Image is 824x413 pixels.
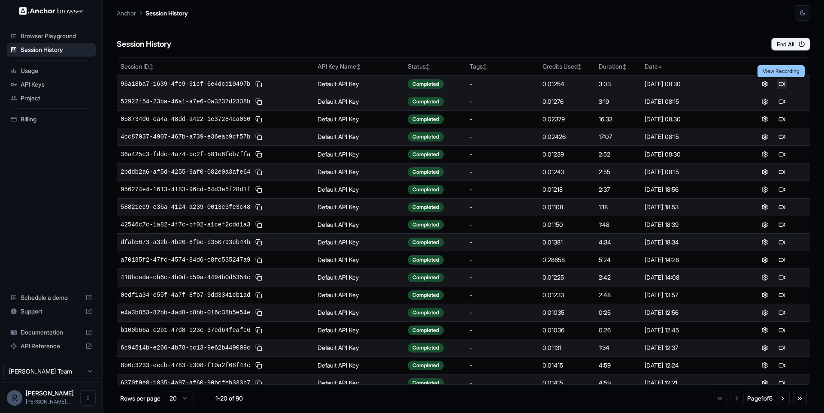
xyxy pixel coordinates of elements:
div: 0.01239 [542,150,592,159]
td: Default API Key [314,128,404,145]
span: 2bddb2a6-af5d-4255-9af0-082e0a3afe64 [121,168,250,176]
div: Completed [408,238,444,247]
div: Date [645,62,733,71]
div: - [470,308,536,317]
td: Default API Key [314,356,404,374]
div: Completed [408,167,444,177]
div: 0.01415 [542,379,592,387]
span: Documentation [21,328,82,337]
div: 1-20 of 90 [208,394,251,403]
div: - [470,256,536,264]
div: API Keys [7,78,96,91]
span: Browser Playground [21,32,92,40]
td: Default API Key [314,75,404,93]
div: - [470,344,536,352]
div: 2:37 [599,185,637,194]
td: Default API Key [314,374,404,392]
td: Default API Key [314,145,404,163]
div: [DATE] 12:21 [645,379,733,387]
div: Session History [7,43,96,57]
div: 2:42 [599,273,637,282]
div: - [470,150,536,159]
div: 5:24 [599,256,637,264]
div: 2:52 [599,150,637,159]
div: [DATE] 13:57 [645,291,733,299]
span: 4cc87037-4907-467b-a739-e36eab9cf57b [121,133,250,141]
div: 0.02379 [542,115,592,124]
span: rickson.lima@remofy.io [26,398,70,405]
div: [DATE] 08:30 [645,115,733,124]
span: Project [21,94,92,102]
span: 956274e4-1613-4183-96cd-64d3e5f28d1f [121,185,250,194]
div: - [470,361,536,370]
button: Open menu [80,390,96,406]
span: API Reference [21,342,82,350]
td: Default API Key [314,181,404,198]
span: 58821ec9-e36a-4124-a239-0013e3fe3c48 [121,203,250,211]
div: [DATE] 18:34 [645,238,733,247]
div: 4:59 [599,361,637,370]
div: - [470,291,536,299]
div: Duration [599,62,637,71]
div: - [470,273,536,282]
span: 36a425c3-fddc-4a74-bc2f-581e6feb7ffa [121,150,250,159]
div: Completed [408,361,444,370]
span: 96a18ba7-1639-4fc9-91cf-6e4dcd10497b [121,80,250,88]
span: ↕ [149,63,153,70]
div: - [470,326,536,335]
td: Default API Key [314,233,404,251]
span: ↕ [578,63,582,70]
div: [DATE] 12:45 [645,326,733,335]
div: Billing [7,112,96,126]
div: 4:59 [599,379,637,387]
td: Default API Key [314,321,404,339]
div: [DATE] 14:08 [645,273,733,282]
div: [DATE] 18:53 [645,203,733,211]
div: 0.28658 [542,256,592,264]
div: [DATE] 08:30 [645,80,733,88]
div: 0.01415 [542,361,592,370]
div: 2:48 [599,291,637,299]
div: Completed [408,273,444,282]
span: 0edf1a34-e55f-4a7f-8fb7-9dd3341cb1ad [121,291,250,299]
div: [DATE] 12:24 [645,361,733,370]
div: Session ID [121,62,311,71]
div: [DATE] 08:15 [645,133,733,141]
span: Session History [21,45,92,54]
p: Rows per page [120,394,161,403]
div: 1:48 [599,220,637,229]
div: - [470,185,536,194]
span: API Keys [21,80,92,89]
div: 0.01035 [542,308,592,317]
span: ↕ [483,63,487,70]
div: - [470,238,536,247]
p: Anchor [117,9,136,18]
div: [DATE] 12:56 [645,308,733,317]
div: [DATE] 08:15 [645,168,733,176]
td: Default API Key [314,216,404,233]
div: - [470,115,536,124]
span: a70185f2-47fc-4574-84d6-c8fc535247a9 [121,256,250,264]
div: Documentation [7,326,96,339]
span: Billing [21,115,92,124]
div: 16:33 [599,115,637,124]
td: Default API Key [314,163,404,181]
div: 0.01233 [542,291,592,299]
td: Default API Key [314,304,404,321]
div: 0.01243 [542,168,592,176]
div: 0.01254 [542,80,592,88]
div: - [470,379,536,387]
div: - [470,220,536,229]
div: 1:18 [599,203,637,211]
td: Default API Key [314,268,404,286]
div: Status [408,62,463,71]
td: Default API Key [314,251,404,268]
div: 1:34 [599,344,637,352]
div: Completed [408,132,444,142]
div: Completed [408,326,444,335]
div: - [470,133,536,141]
div: View Recording [757,65,805,77]
div: Usage [7,64,96,78]
div: [DATE] 18:39 [645,220,733,229]
div: Completed [408,79,444,89]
